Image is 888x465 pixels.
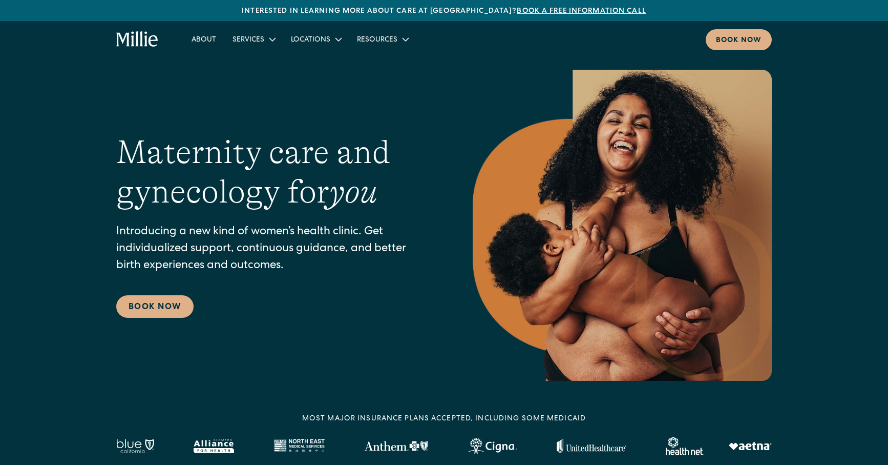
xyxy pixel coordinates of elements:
div: Locations [291,35,330,46]
div: Services [232,35,264,46]
img: Cigna logo [468,438,517,454]
em: you [329,173,377,210]
div: Book now [716,35,762,46]
a: Book Now [116,295,194,318]
h1: Maternity care and gynecology for [116,133,432,212]
a: home [116,31,159,48]
a: About [183,31,224,48]
img: Aetna logo [729,442,772,450]
div: MOST MAJOR INSURANCE PLANS ACCEPTED, INCLUDING some MEDICAID [302,414,586,424]
a: Book a free information call [517,8,646,15]
div: Services [224,31,283,48]
div: Resources [357,35,397,46]
a: Book now [706,29,772,50]
img: Smiling mother with her baby in arms, celebrating body positivity and the nurturing bond of postp... [473,70,772,381]
img: Blue California logo [116,439,154,453]
img: Anthem Logo [364,441,428,451]
div: Locations [283,31,349,48]
img: Healthnet logo [666,437,704,455]
img: North East Medical Services logo [273,439,325,453]
img: Alameda Alliance logo [194,439,234,453]
img: United Healthcare logo [557,439,626,453]
p: Introducing a new kind of women’s health clinic. Get individualized support, continuous guidance,... [116,224,432,275]
div: Resources [349,31,416,48]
